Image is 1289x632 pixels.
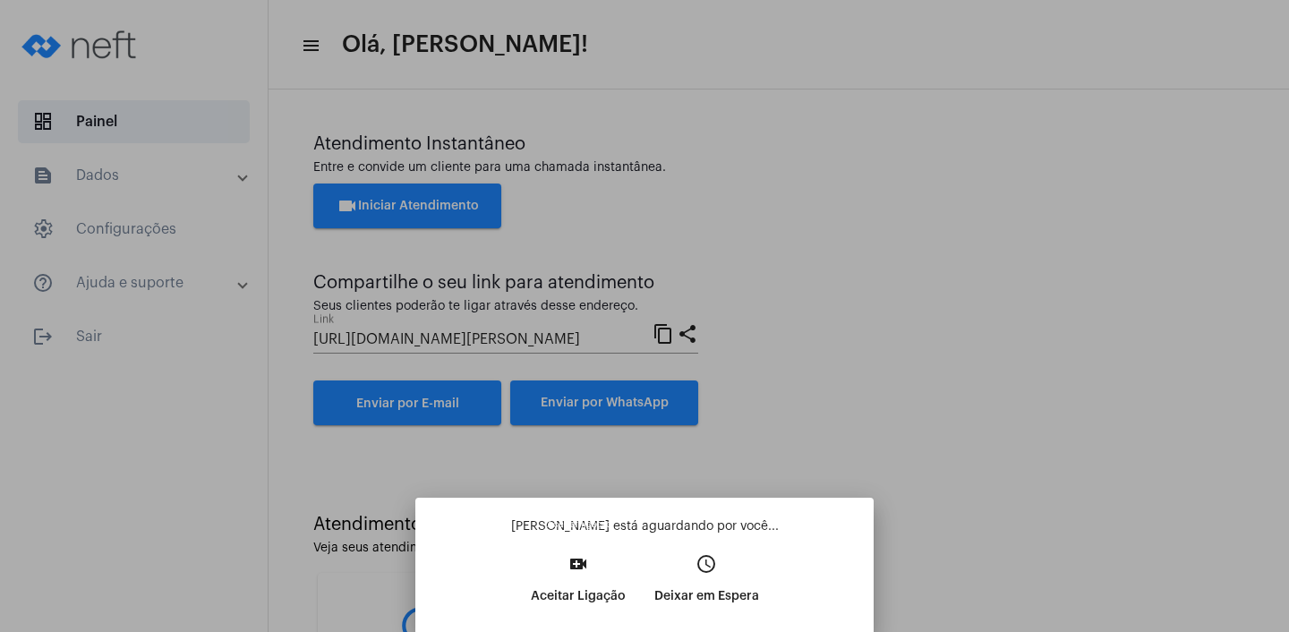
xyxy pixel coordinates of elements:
p: Aceitar Ligação [531,580,626,612]
mat-icon: access_time [696,553,717,575]
mat-icon: video_call [568,553,589,575]
p: Deixar em Espera [654,580,759,612]
button: Aceitar Ligação [516,548,640,625]
div: Aceitar ligação [540,515,619,535]
p: [PERSON_NAME] está aguardando por você... [430,517,859,535]
button: Deixar em Espera [640,548,773,625]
